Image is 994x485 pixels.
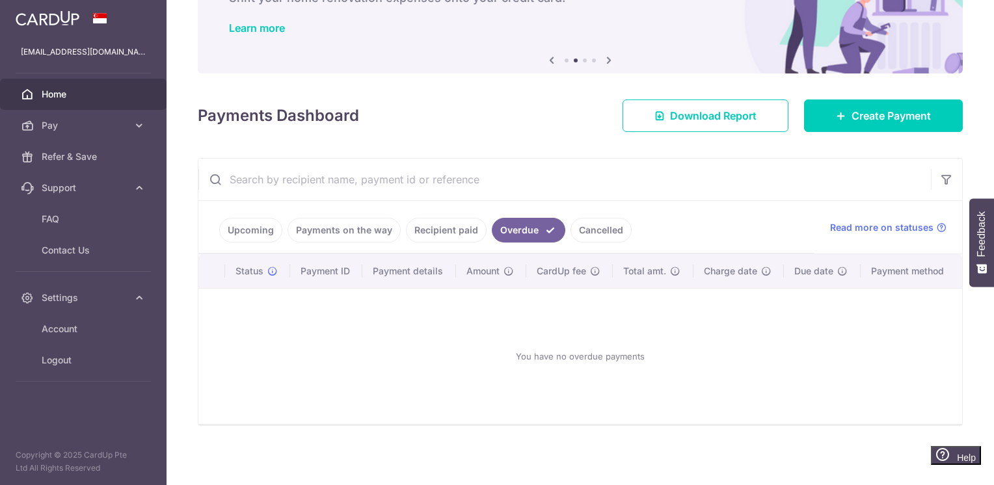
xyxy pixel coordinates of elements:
[16,10,79,26] img: CardUp
[290,254,362,288] th: Payment ID
[571,218,632,242] a: Cancelled
[42,213,128,226] span: FAQ
[537,265,586,278] span: CardUp fee
[21,46,146,59] p: [EMAIL_ADDRESS][DOMAIN_NAME]
[804,99,963,132] a: Create Payment
[42,88,128,101] span: Home
[42,150,128,163] span: Refer & Save
[623,99,788,132] a: Download Report
[42,291,128,304] span: Settings
[288,218,401,242] a: Payments on the way
[852,108,931,124] span: Create Payment
[830,221,934,234] span: Read more on statuses
[235,265,263,278] span: Status
[362,254,456,288] th: Payment details
[198,104,359,127] h4: Payments Dashboard
[830,221,947,234] a: Read more on statuses
[42,181,128,194] span: Support
[42,322,128,335] span: Account
[42,354,128,367] span: Logout
[42,119,128,132] span: Pay
[976,211,987,257] span: Feedback
[969,198,994,287] button: Feedback - Show survey
[670,108,757,124] span: Download Report
[911,446,981,478] iframe: Opens a widget where you can find more information
[492,218,565,242] a: Overdue
[466,265,500,278] span: Amount
[214,299,947,413] div: You have no overdue payments
[623,265,666,278] span: Total amt.
[219,218,282,242] a: Upcoming
[198,159,931,200] input: Search by recipient name, payment id or reference
[406,218,487,242] a: Recipient paid
[229,21,285,34] a: Learn more
[42,244,128,257] span: Contact Us
[794,265,833,278] span: Due date
[704,265,757,278] span: Charge date
[861,254,962,288] th: Payment method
